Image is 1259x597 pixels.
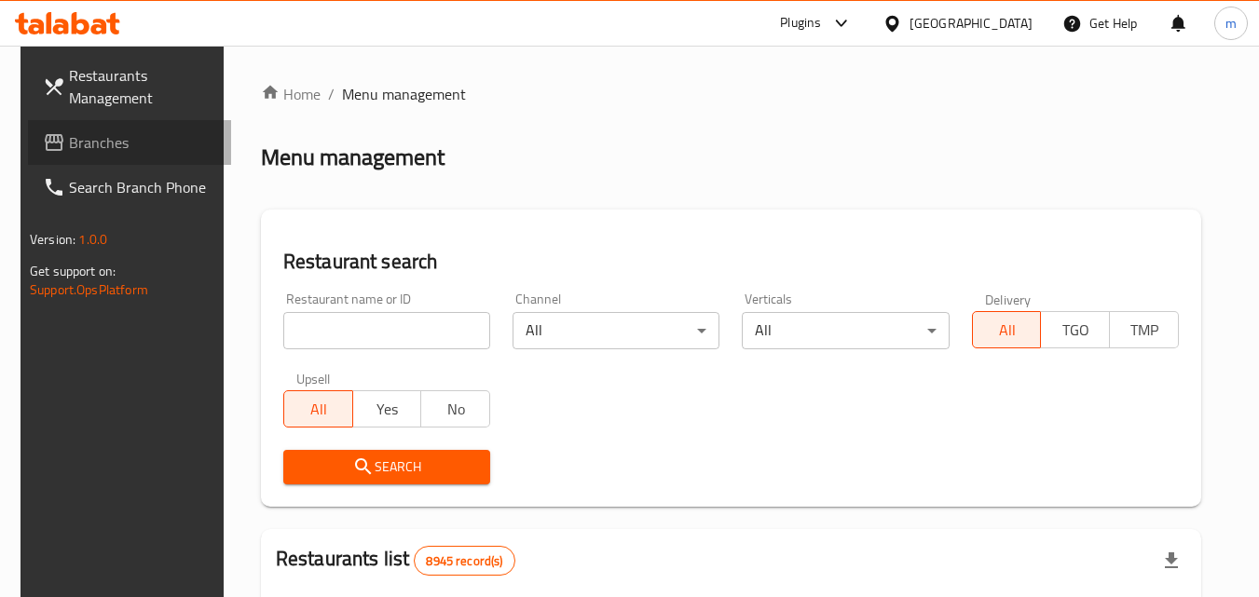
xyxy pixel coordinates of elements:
h2: Restaurant search [283,248,1179,276]
li: / [328,83,335,105]
span: Branches [69,131,216,154]
span: All [980,317,1034,344]
span: Version: [30,227,75,251]
nav: breadcrumb [261,83,1201,105]
span: m [1225,13,1237,34]
h2: Menu management [261,142,445,172]
span: Restaurants Management [69,64,216,109]
a: Support.OpsPlatform [30,278,148,302]
button: Search [283,450,490,484]
button: No [420,390,490,427]
label: Upsell [296,372,331,385]
span: All [292,396,346,423]
div: Total records count [414,546,514,576]
button: TGO [1040,311,1110,348]
input: Search for restaurant name or ID.. [283,312,490,349]
span: Search [298,455,475,479]
span: Menu management [342,83,466,105]
button: Yes [352,390,422,427]
button: All [283,390,353,427]
span: Search Branch Phone [69,176,216,198]
span: TMP [1117,317,1171,344]
h2: Restaurants list [276,545,515,576]
span: Get support on: [30,259,116,283]
span: Yes [361,396,415,423]
span: No [429,396,483,423]
button: TMP [1109,311,1179,348]
div: Plugins [780,12,821,34]
div: [GEOGRAPHIC_DATA] [910,13,1033,34]
a: Branches [28,120,231,165]
div: All [742,312,949,349]
a: Search Branch Phone [28,165,231,210]
a: Home [261,83,321,105]
button: All [972,311,1042,348]
div: Export file [1149,538,1194,583]
a: Restaurants Management [28,53,231,120]
span: 8945 record(s) [415,552,513,570]
label: Delivery [985,292,1032,305]
span: 1.0.0 [78,227,107,251]
div: All [513,312,719,349]
span: TGO [1048,317,1102,344]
